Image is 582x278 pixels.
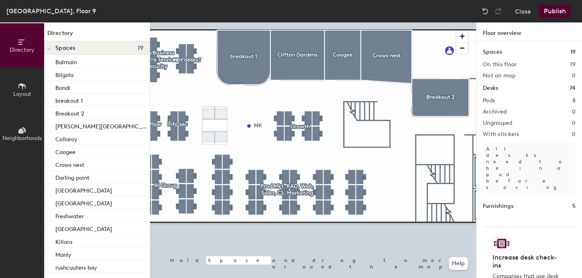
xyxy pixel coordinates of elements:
h2: 19 [570,61,576,68]
h2: 8 [572,97,576,104]
h1: Furnishings [483,202,513,211]
h2: Ungrouped [483,120,513,126]
p: Balmain [55,57,77,66]
h2: 0 [572,73,576,79]
h2: 0 [572,120,576,126]
h1: Directory [44,29,150,41]
p: Breakout 2 [55,108,84,117]
h1: Floor overview [476,22,582,41]
p: Darling point [55,172,90,181]
h2: 0 [572,109,576,115]
p: [GEOGRAPHIC_DATA] [55,185,112,194]
p: Killara [55,236,72,246]
p: rushcuuters bay [55,262,97,271]
p: [GEOGRAPHIC_DATA] [55,223,112,233]
h4: Increase desk check-ins [492,254,561,270]
h2: Archived [483,109,507,115]
p: [PERSON_NAME][GEOGRAPHIC_DATA] [55,121,148,130]
h2: With stickers [483,131,519,138]
p: Manly [55,249,71,258]
h2: On this floor [483,61,517,68]
img: Undo [481,7,489,15]
p: Crows nest [55,159,84,168]
button: Close [515,5,531,18]
span: Directory [10,47,35,53]
p: Freshwater [55,211,84,220]
h1: Desks [483,84,498,93]
p: Bondi [55,82,70,91]
p: Collaroy [55,134,77,143]
p: [GEOGRAPHIC_DATA] [55,198,112,207]
h2: 0 [572,131,576,138]
img: Redo [494,7,502,15]
h1: 5 [572,202,576,211]
img: Sticker logo [492,237,511,250]
p: All desks need to be in a pod before saving [483,142,576,194]
h2: Pods [483,97,495,104]
p: Bilgola [55,69,73,79]
h2: Not on map [483,73,515,79]
button: Help [449,257,468,270]
span: 19 [138,45,143,51]
h1: 74 [570,84,576,93]
p: Coogee [55,146,75,156]
div: [GEOGRAPHIC_DATA], Floor 9 [6,6,96,16]
h1: Spaces [483,48,502,57]
span: Spaces [55,45,75,51]
span: Layout [13,91,31,97]
h1: 19 [570,48,576,57]
p: breakout 1 [55,95,83,104]
span: Neighborhoods [2,135,42,142]
button: Publish [539,5,571,18]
